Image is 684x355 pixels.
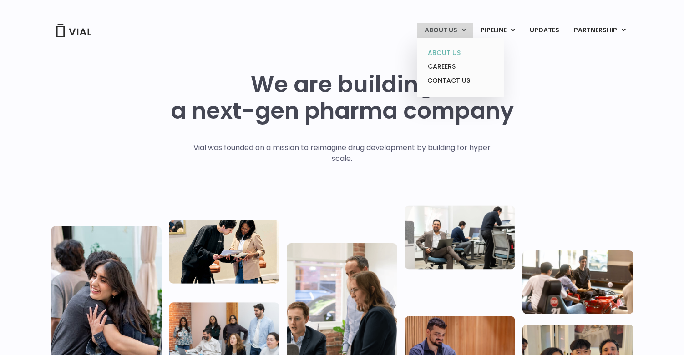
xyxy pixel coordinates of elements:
a: UPDATES [522,23,566,38]
a: ABOUT USMenu Toggle [417,23,473,38]
a: CAREERS [421,60,500,74]
img: Group of people playing whirlyball [522,250,633,314]
h1: We are building a next-gen pharma company [171,71,514,124]
a: ABOUT US [421,46,500,60]
img: Three people working in an office [405,205,515,269]
a: PIPELINEMenu Toggle [473,23,522,38]
img: Vial Logo [56,24,92,37]
img: Two people looking at a paper talking. [169,220,279,283]
p: Vial was founded on a mission to reimagine drug development by building for hyper scale. [184,142,500,164]
a: CONTACT US [421,74,500,88]
a: PARTNERSHIPMenu Toggle [567,23,633,38]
